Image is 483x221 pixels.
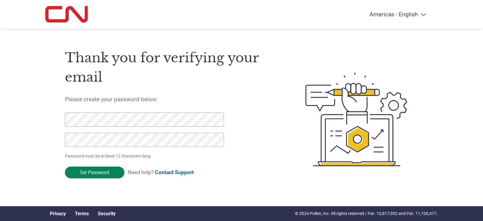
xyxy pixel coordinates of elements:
h5: Please create your password below. [65,96,277,103]
img: create-password [295,39,418,200]
a: Terms [75,211,89,216]
input: Set Password [65,167,124,178]
a: Security [98,211,116,216]
a: Privacy [50,211,66,216]
p: © 2024 Pollen, Inc. All rights reserved / Pat. 10,817,932 and Pat. 11,100,477. [295,210,438,217]
a: Contact Support [155,169,194,175]
span: Need help? [128,169,194,175]
p: Password must be at least 12 characters long [65,153,226,159]
h1: Thank you for verifying your email [65,48,277,87]
img: CN [45,6,88,23]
